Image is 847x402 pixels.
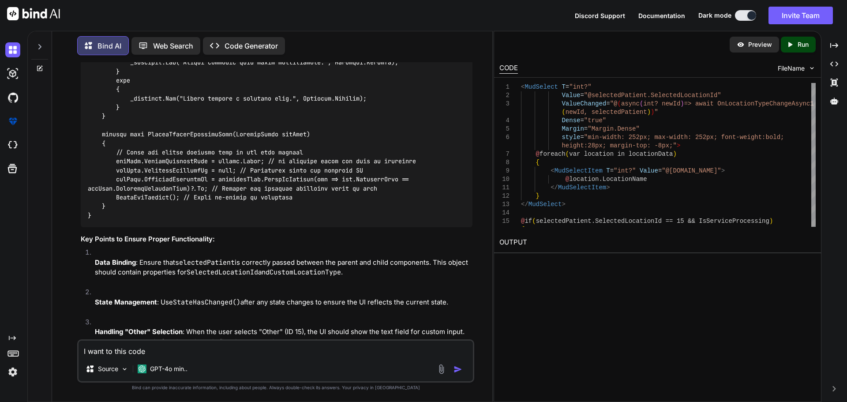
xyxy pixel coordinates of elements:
span: } [536,192,539,199]
span: > [562,201,565,208]
img: cloudideIcon [5,138,20,153]
span: T [562,83,565,90]
span: " [654,109,658,116]
textarea: I want to this code [79,341,473,357]
span: ( [640,100,643,107]
span: MudSelectItem [554,167,602,174]
p: Bind AI [97,41,121,51]
code: SelectedLocationId [187,268,258,277]
code: StateHasChanged() [173,298,240,307]
span: ) [647,109,650,116]
span: "int?" [614,167,636,174]
span: = [580,134,584,141]
span: location.LocationName [569,176,647,183]
div: 8 [499,158,510,167]
span: ( [565,150,569,158]
span: iceProcessing [721,218,769,225]
span: selectedPatient.SelectedLocationId == 15 && IsServ [536,218,721,225]
p: Web Search [153,41,193,51]
span: < [551,167,554,174]
span: Value [640,167,658,174]
span: </ [551,184,558,191]
span: = [610,167,613,174]
span: ( [617,100,621,107]
span: T [606,167,610,174]
code: CustomLocationType [270,268,341,277]
p: Code Generator [225,41,278,51]
span: "@ [610,100,617,107]
div: 2 [499,91,510,100]
img: githubDark [5,90,20,105]
span: = [606,100,610,107]
span: Dark mode [698,11,731,20]
span: ) [673,150,676,158]
span: bold; [765,134,784,141]
button: Discord Support [575,11,625,20]
span: if [525,218,532,225]
p: Bind can provide inaccurate information, including about people. Always double-check its answers.... [77,384,474,391]
div: 12 [499,192,510,200]
div: CODE [499,63,518,74]
span: async [621,100,640,107]
span: = [584,125,587,132]
p: : Use after any state changes to ensure the UI reflects the current state. [95,297,472,308]
span: </ [521,201,528,208]
img: settings [5,364,20,379]
code: selectedPatient [175,258,235,267]
span: ) [651,109,654,116]
div: 6 [499,133,510,142]
p: Run [798,40,809,49]
img: darkAi-studio [5,66,20,81]
img: GPT-4o mini [138,364,146,373]
span: => await OnLocationTypeChangeAsync1 [684,100,813,107]
span: Discord Support [575,12,625,19]
p: Source [98,364,118,373]
span: = [565,83,569,90]
span: @ [521,218,525,225]
span: int? newId [643,100,680,107]
button: Invite Team [768,7,833,24]
img: premium [5,114,20,129]
span: { [536,159,539,166]
div: 4 [499,116,510,125]
span: ValueChanged [562,100,606,107]
div: 11 [499,184,510,192]
strong: Handling "Other" Selection [95,327,183,336]
p: : Ensure that is correctly passed between the parent and child components. This object should con... [95,258,472,278]
div: 9 [499,167,510,175]
span: ( [532,218,536,225]
span: > [721,167,724,174]
span: ) [769,218,773,225]
span: "@[DOMAIN_NAME]" [662,167,721,174]
span: height:28px; margin-top: -8px;" [562,142,676,149]
span: Documentation [638,12,685,19]
span: MudSelect [525,83,558,90]
span: = [580,117,584,124]
span: "@selectedPatient.SelectedLocationId" [584,92,721,99]
span: MudSelectItem [558,184,606,191]
span: ) [680,100,684,107]
img: darkChat [5,42,20,57]
div: 3 [499,100,510,108]
div: 15 [499,217,510,225]
span: "int?" [569,83,591,90]
h3: Key Points to Ensure Proper Functionality: [81,234,472,244]
span: Value [562,92,580,99]
img: chevron down [808,64,816,72]
span: "true" [584,117,606,124]
img: Bind AI [7,7,60,20]
div: 10 [499,175,510,184]
h2: OUTPUT [494,232,821,253]
button: Documentation [638,11,685,20]
span: { [521,226,525,233]
span: @ [565,176,569,183]
span: = [658,167,662,174]
span: foreach [540,150,566,158]
span: > [677,142,680,149]
div: 13 [499,200,510,209]
span: newId, selectedPatient [565,109,647,116]
div: 16 [499,225,510,234]
span: FileName [778,64,805,73]
img: icon [453,365,462,374]
div: 5 [499,125,510,133]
